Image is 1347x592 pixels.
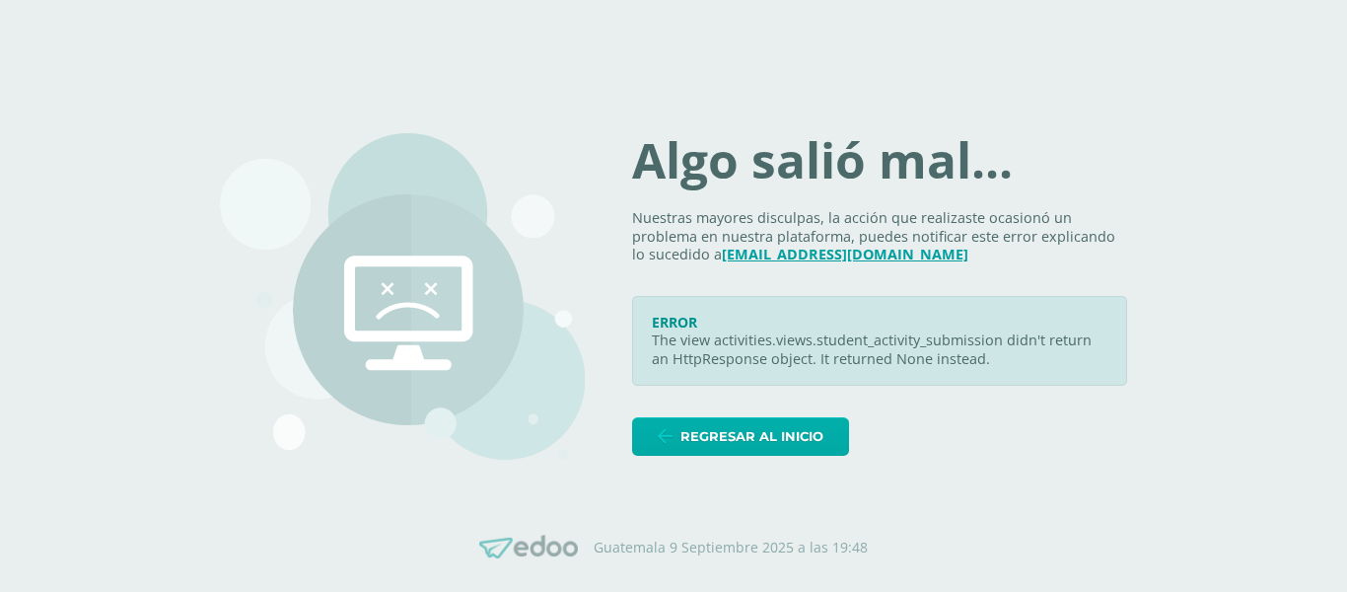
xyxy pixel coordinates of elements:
a: [EMAIL_ADDRESS][DOMAIN_NAME] [722,245,968,263]
h1: Algo salió mal... [632,136,1127,185]
p: Nuestras mayores disculpas, la acción que realizaste ocasionó un problema en nuestra plataforma, ... [632,209,1127,264]
p: The view activities.views.student_activity_submission didn't return an HttpResponse object. It re... [652,332,1107,368]
span: ERROR [652,313,697,332]
p: Guatemala 9 Septiembre 2025 a las 19:48 [594,539,868,556]
a: Regresar al inicio [632,417,849,456]
span: Regresar al inicio [680,418,823,455]
img: Edoo [479,535,578,559]
img: 500.png [220,133,585,460]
